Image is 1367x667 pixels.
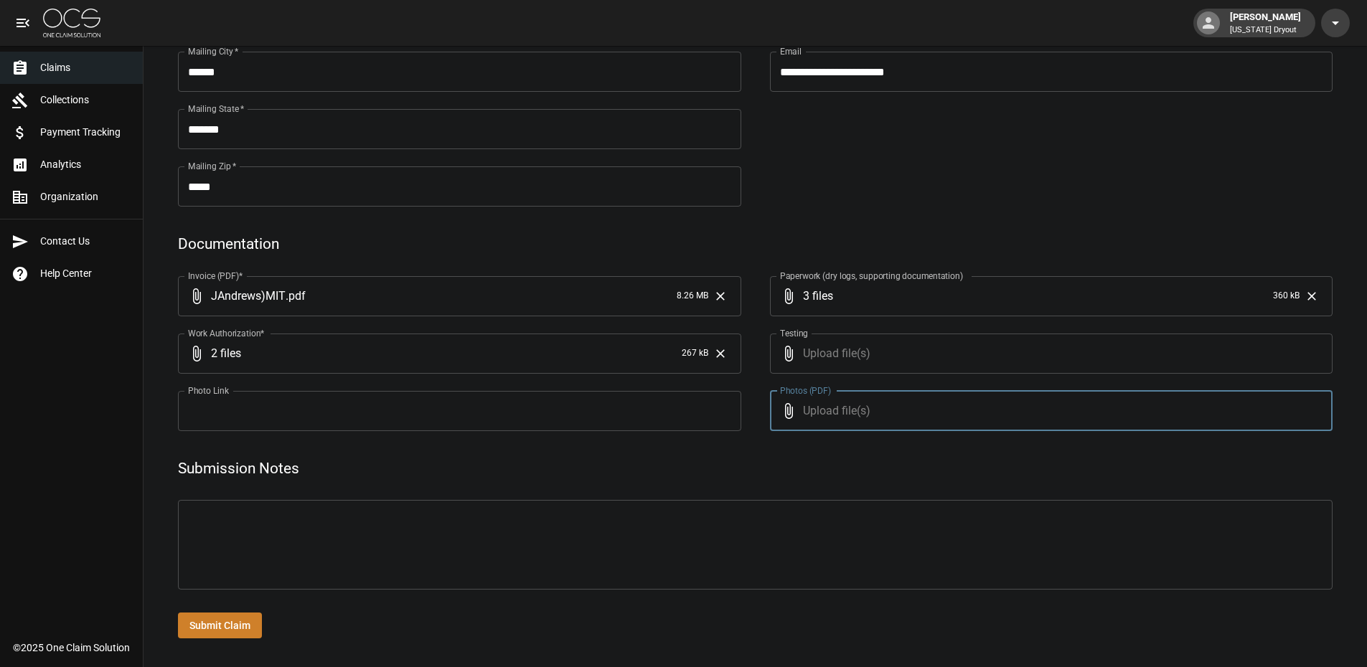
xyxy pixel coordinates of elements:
[803,391,1295,431] span: Upload file(s)
[1273,289,1300,303] span: 360 kB
[682,346,708,361] span: 267 kB
[780,270,963,282] label: Paperwork (dry logs, supporting documentation)
[40,189,131,204] span: Organization
[1224,10,1307,36] div: [PERSON_NAME]
[211,288,286,304] span: JAndrews)MIT
[9,9,37,37] button: open drawer
[803,276,1268,316] span: 3 files
[40,60,131,75] span: Claims
[188,103,244,115] label: Mailing State
[211,333,676,374] span: 2 files
[188,160,237,172] label: Mailing Zip
[40,125,131,140] span: Payment Tracking
[803,333,1295,374] span: Upload file(s)
[710,343,731,364] button: Clear
[1230,24,1301,37] p: [US_STATE] Dryout
[780,384,831,397] label: Photos (PDF)
[1301,285,1323,307] button: Clear
[780,45,802,57] label: Email
[188,327,265,339] label: Work Authorization*
[677,289,708,303] span: 8.26 MB
[188,270,243,282] label: Invoice (PDF)*
[43,9,100,37] img: ocs-logo-white-transparent.png
[40,234,131,249] span: Contact Us
[710,285,731,307] button: Clear
[40,266,131,281] span: Help Center
[188,45,239,57] label: Mailing City
[188,384,229,397] label: Photo Link
[178,612,262,639] button: Submit Claim
[40,93,131,108] span: Collections
[13,640,130,655] div: © 2025 One Claim Solution
[40,157,131,172] span: Analytics
[286,288,306,304] span: . pdf
[780,327,808,339] label: Testing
